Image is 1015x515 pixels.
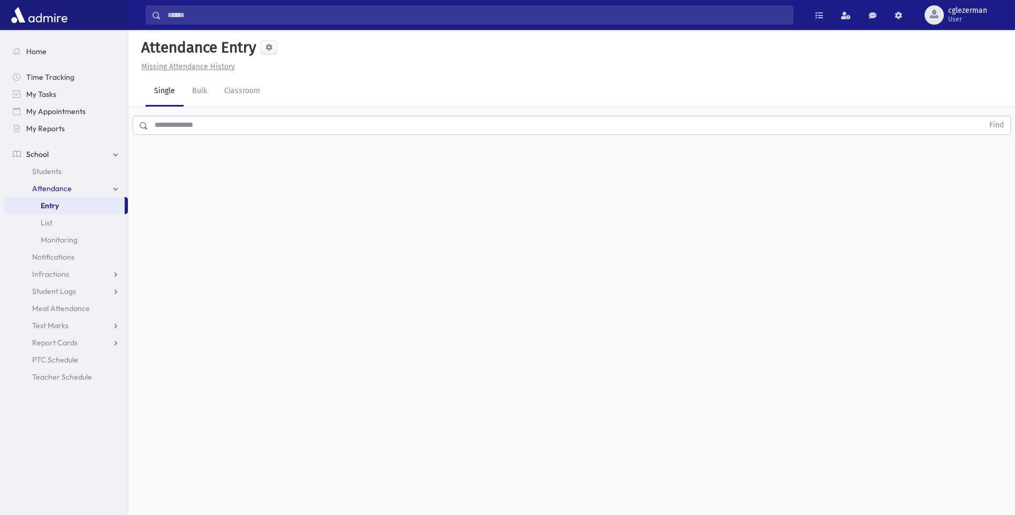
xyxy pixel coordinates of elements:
span: My Appointments [26,107,86,116]
a: School [4,146,128,163]
span: PTC Schedule [32,355,78,365]
h5: Attendance Entry [137,39,256,57]
a: Monitoring [4,231,128,248]
a: Bulk [184,77,216,107]
span: Monitoring [41,235,78,245]
u: Missing Attendance History [141,62,235,71]
a: Single [146,77,184,107]
a: Notifications [4,248,128,266]
span: Notifications [32,252,74,262]
a: Student Logs [4,283,128,300]
a: Missing Attendance History [137,62,235,71]
a: Teacher Schedule [4,368,128,385]
button: Find [983,116,1010,134]
span: Student Logs [32,286,76,296]
span: List [41,218,52,228]
span: Home [26,47,47,56]
a: Time Tracking [4,69,128,86]
span: Test Marks [32,321,68,330]
a: Meal Attendance [4,300,128,317]
a: Entry [4,197,125,214]
span: School [26,149,49,159]
span: User [948,15,987,24]
span: Time Tracking [26,72,74,82]
span: Entry [41,201,59,210]
span: My Tasks [26,89,56,99]
a: My Reports [4,120,128,137]
span: Infractions [32,269,69,279]
a: Report Cards [4,334,128,351]
a: Attendance [4,180,128,197]
a: Test Marks [4,317,128,334]
a: My Tasks [4,86,128,103]
img: AdmirePro [9,4,70,26]
a: PTC Schedule [4,351,128,368]
a: Infractions [4,266,128,283]
a: Home [4,43,128,60]
input: Search [161,5,793,25]
span: My Reports [26,124,65,133]
span: Teacher Schedule [32,372,92,382]
span: cglezerman [948,6,987,15]
span: Meal Attendance [32,304,90,313]
span: Report Cards [32,338,78,347]
span: Attendance [32,184,72,193]
a: Students [4,163,128,180]
a: My Appointments [4,103,128,120]
span: Students [32,166,62,176]
a: List [4,214,128,231]
a: Classroom [216,77,269,107]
